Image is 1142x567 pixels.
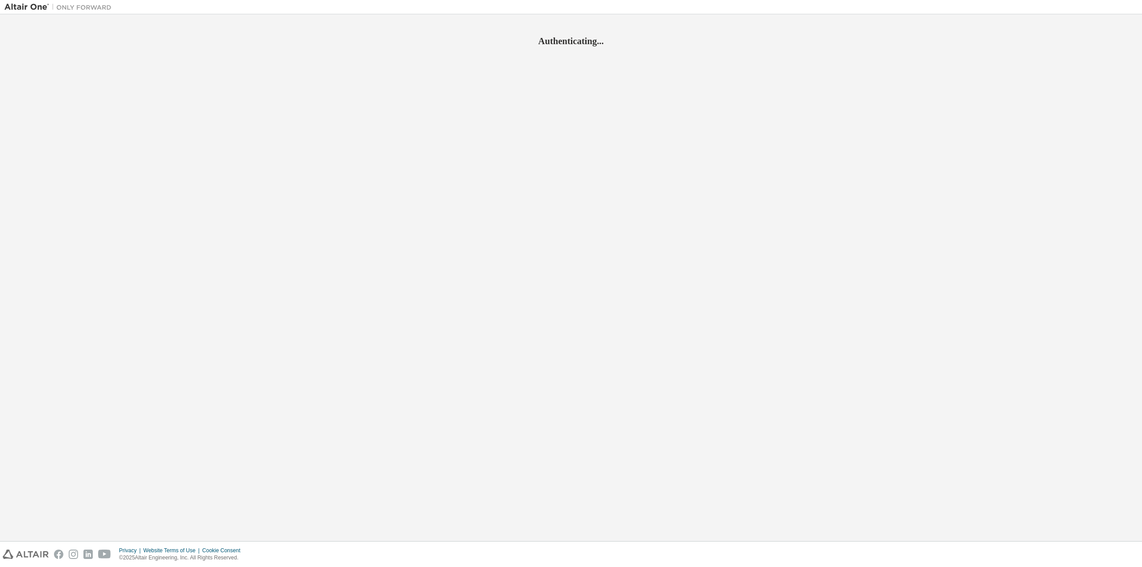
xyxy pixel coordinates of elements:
[143,547,202,554] div: Website Terms of Use
[83,550,93,559] img: linkedin.svg
[4,3,116,12] img: Altair One
[202,547,245,554] div: Cookie Consent
[4,35,1138,47] h2: Authenticating...
[3,550,49,559] img: altair_logo.svg
[119,554,246,562] p: © 2025 Altair Engineering, Inc. All Rights Reserved.
[119,547,143,554] div: Privacy
[54,550,63,559] img: facebook.svg
[98,550,111,559] img: youtube.svg
[69,550,78,559] img: instagram.svg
